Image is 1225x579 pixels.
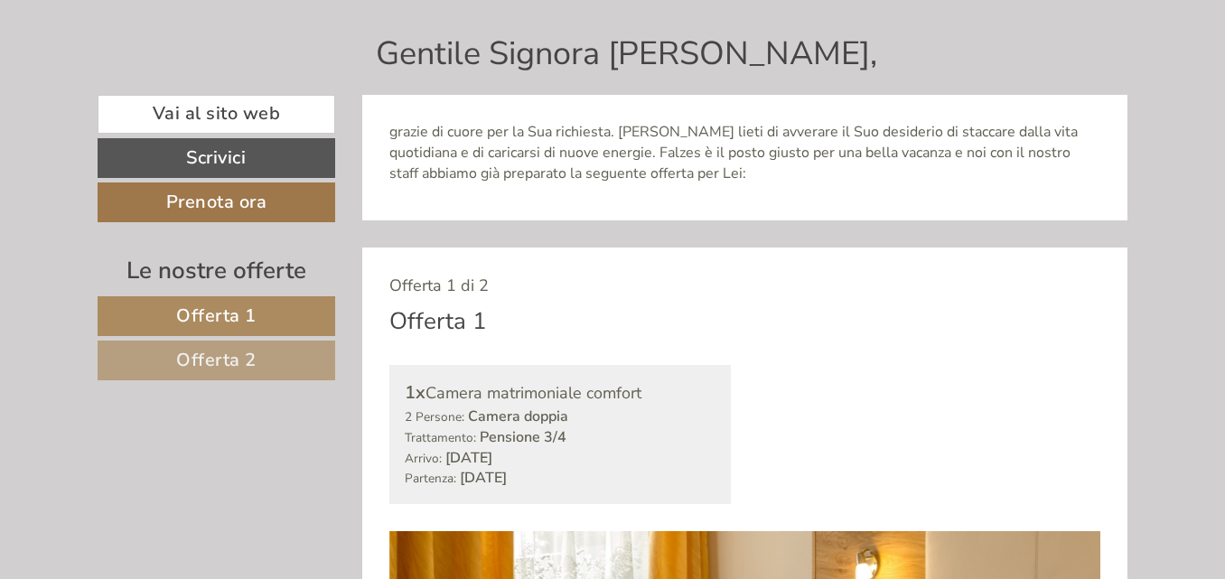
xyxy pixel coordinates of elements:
span: Offerta 2 [176,348,257,372]
small: Trattamento: [405,429,476,446]
small: Arrivo: [405,450,442,467]
b: 1x [405,380,425,405]
b: Camera doppia [468,406,568,426]
div: Hotel Kristall [27,52,274,67]
small: Partenza: [405,470,456,487]
b: Pensione 3/4 [480,427,566,447]
a: Vai al sito web [98,95,335,134]
div: Camera matrimoniale comfort [405,380,716,406]
p: grazie di cuore per la Sua richiesta. [PERSON_NAME] lieti di avverare il Suo desiderio di staccar... [389,122,1101,184]
a: Scrivici [98,138,335,178]
small: 12:09 [27,88,274,100]
b: [DATE] [460,468,507,488]
div: Buon giorno, come possiamo aiutarla? [14,49,283,104]
span: Offerta 1 [176,304,257,328]
div: [DATE] [322,14,390,44]
button: Invia [615,468,713,508]
b: [DATE] [445,448,492,468]
h1: Gentile Signora [PERSON_NAME], [376,36,877,72]
a: Prenota ora [98,182,335,222]
div: Offerta 1 [389,304,487,338]
small: 2 Persone: [405,408,464,425]
div: Le nostre offerte [98,254,335,287]
span: Offerta 1 di 2 [389,275,489,296]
